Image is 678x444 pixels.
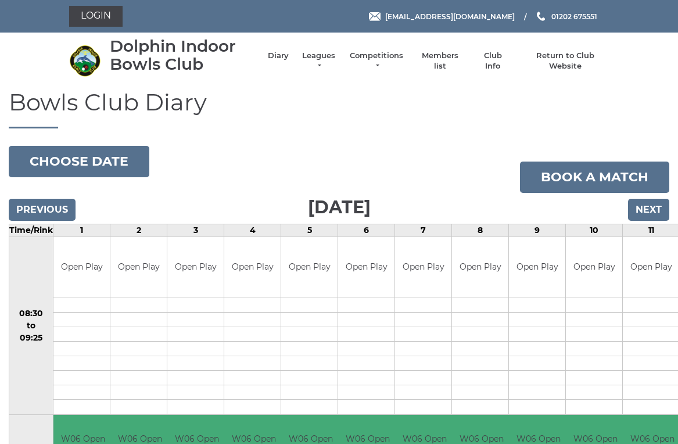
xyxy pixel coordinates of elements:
a: Phone us 01202 675551 [535,11,597,22]
a: Leagues [300,51,337,71]
td: Open Play [110,237,167,298]
td: Open Play [167,237,224,298]
button: Choose date [9,146,149,177]
td: 2 [110,224,167,237]
td: 9 [509,224,566,237]
input: Previous [9,199,76,221]
a: Club Info [476,51,510,71]
td: 1 [53,224,110,237]
a: Return to Club Website [521,51,609,71]
a: Diary [268,51,289,61]
span: [EMAIL_ADDRESS][DOMAIN_NAME] [385,12,515,20]
img: Dolphin Indoor Bowls Club [69,45,101,77]
div: Dolphin Indoor Bowls Club [110,37,256,73]
td: Open Play [281,237,338,298]
a: Email [EMAIL_ADDRESS][DOMAIN_NAME] [369,11,515,22]
td: Open Play [395,237,451,298]
td: Open Play [509,237,565,298]
td: Open Play [338,237,394,298]
td: 3 [167,224,224,237]
td: 5 [281,224,338,237]
td: Open Play [452,237,508,298]
a: Book a match [520,162,669,193]
a: Competitions [349,51,404,71]
td: Open Play [53,237,110,298]
span: 01202 675551 [551,12,597,20]
td: Time/Rink [9,224,53,237]
td: 08:30 to 09:25 [9,237,53,415]
td: 10 [566,224,623,237]
td: 4 [224,224,281,237]
td: Open Play [224,237,281,298]
td: 6 [338,224,395,237]
td: 8 [452,224,509,237]
img: Email [369,12,381,21]
h1: Bowls Club Diary [9,89,669,128]
a: Members list [416,51,464,71]
input: Next [628,199,669,221]
img: Phone us [537,12,545,21]
td: 7 [395,224,452,237]
td: Open Play [566,237,622,298]
a: Login [69,6,123,27]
